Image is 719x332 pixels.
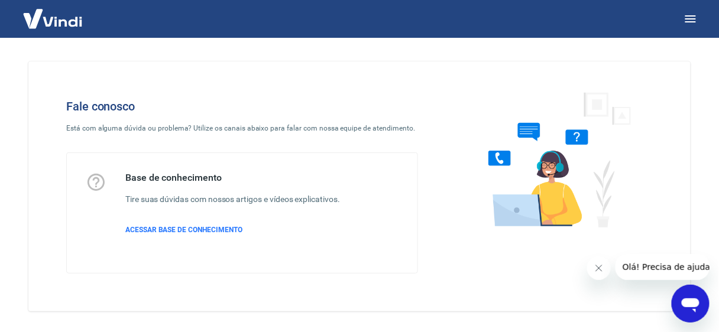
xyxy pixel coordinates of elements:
[66,123,418,134] p: Está com alguma dúvida ou problema? Utilize os canais abaixo para falar com nossa equipe de atend...
[125,224,340,235] a: ACESSAR BASE DE CONHECIMENTO
[7,8,99,18] span: Olá! Precisa de ajuda?
[125,193,340,206] h6: Tire suas dúvidas com nossos artigos e vídeos explicativos.
[672,285,710,323] iframe: Botão para abrir a janela de mensagens
[587,256,611,280] iframe: Fechar mensagem
[125,226,242,234] span: ACESSAR BASE DE CONHECIMENTO
[616,254,710,280] iframe: Mensagem da empresa
[66,99,418,113] h4: Fale conosco
[14,1,91,37] img: Vindi
[125,172,340,184] h5: Base de conhecimento
[465,80,644,238] img: Fale conosco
